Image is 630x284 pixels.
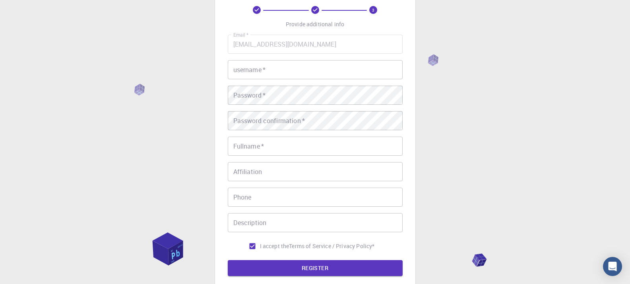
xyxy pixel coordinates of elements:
p: Terms of Service / Privacy Policy * [289,242,374,250]
p: Provide additional info [286,20,344,28]
button: REGISTER [228,260,403,276]
label: Email [233,31,248,38]
text: 3 [372,7,374,13]
span: I accept the [260,242,289,250]
div: Open Intercom Messenger [603,257,622,276]
a: Terms of Service / Privacy Policy* [289,242,374,250]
